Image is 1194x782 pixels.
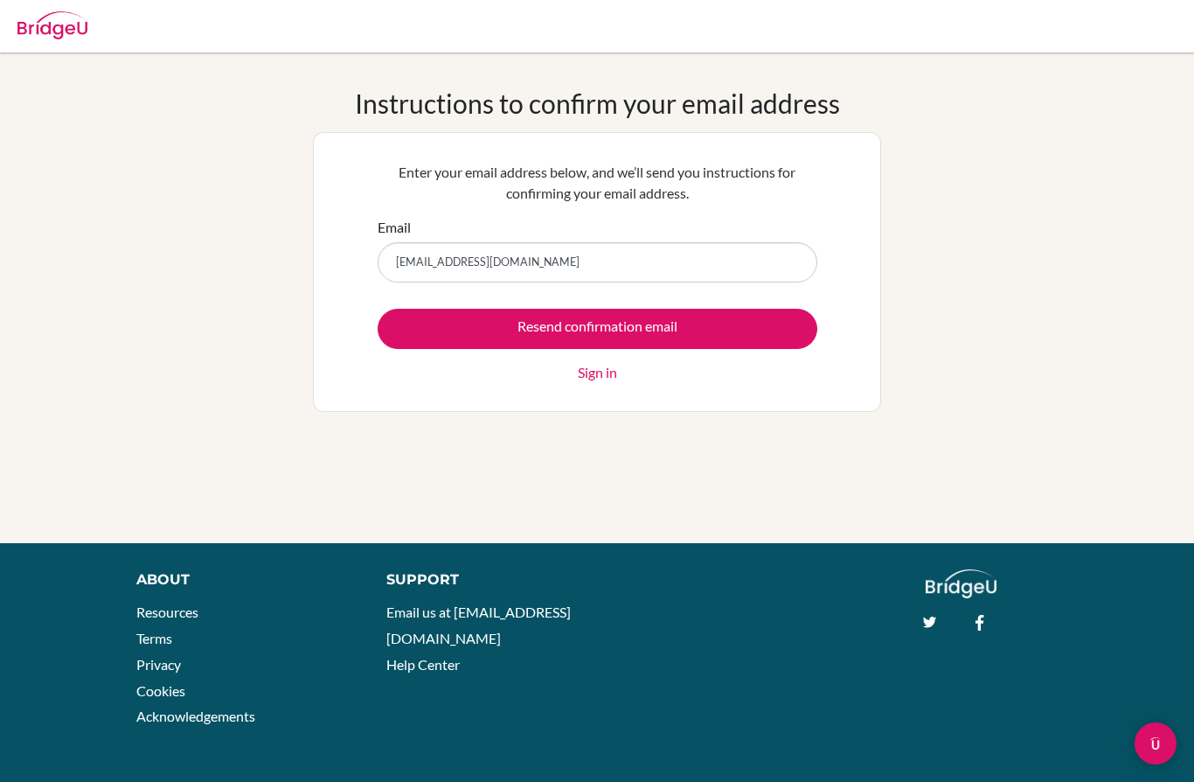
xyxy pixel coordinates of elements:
input: Resend confirmation email [378,309,817,349]
a: Sign in [578,362,617,383]
a: Resources [136,604,198,620]
label: Email [378,217,411,238]
a: Terms [136,630,172,646]
a: Cookies [136,682,185,699]
a: Help Center [386,656,460,673]
div: About [136,569,347,590]
img: Bridge-U [17,11,87,39]
a: Acknowledgements [136,708,255,724]
h1: Instructions to confirm your email address [355,87,840,119]
p: Enter your email address below, and we’ll send you instructions for confirming your email address. [378,162,817,204]
div: Support [386,569,580,590]
div: Open Intercom Messenger [1135,723,1177,765]
img: logo_white@2x-f4f0deed5e89b7ecb1c2cc34c3e3d731f90f0f143d5ea2071677605dd97b5244.png [926,569,996,598]
a: Privacy [136,656,181,673]
a: Email us at [EMAIL_ADDRESS][DOMAIN_NAME] [386,604,571,646]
